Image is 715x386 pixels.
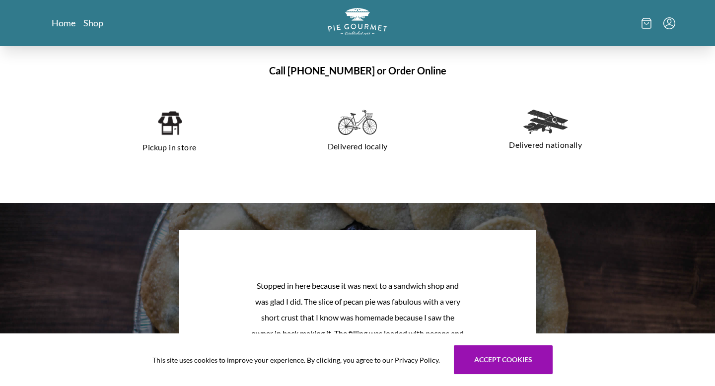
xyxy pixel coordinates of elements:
img: logo [328,8,387,35]
a: Shop [83,17,103,29]
p: Delivered locally [276,138,440,154]
p: Pickup in store [87,139,252,155]
button: Menu [663,17,675,29]
img: pickup in store [157,110,182,136]
a: Logo [328,8,387,38]
button: Accept cookies [454,345,553,374]
span: This site uses cookies to improve your experience. By clicking, you agree to our Privacy Policy. [152,355,440,365]
img: delivered nationally [523,110,568,134]
a: Home [52,17,75,29]
img: delivered locally [338,110,377,135]
h1: Call [PHONE_NUMBER] or Order Online [64,63,651,78]
p: Delivered nationally [463,137,628,153]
